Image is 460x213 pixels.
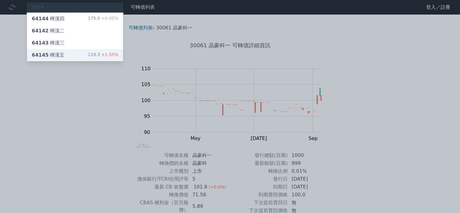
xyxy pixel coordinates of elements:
div: 樺漢二 [32,27,64,35]
div: 樺漢四 [32,15,64,22]
a: 64145樺漢五 119.3+1.55% [27,49,123,61]
iframe: Chat Widget [430,184,460,213]
span: 64142 [32,28,49,34]
span: 64144 [32,16,49,22]
span: +0.00% [100,16,118,21]
a: 64144樺漢四 175.0+0.00% [27,13,123,25]
div: 175.0 [88,15,118,22]
a: 64143樺漢三 [27,37,123,49]
span: 64143 [32,40,49,46]
a: 64142樺漢二 [27,25,123,37]
span: +1.55% [100,52,118,57]
div: 樺漢五 [32,52,64,59]
div: 樺漢三 [32,39,64,47]
span: 64145 [32,52,49,58]
div: 119.3 [88,52,118,59]
div: 聊天小工具 [430,184,460,213]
